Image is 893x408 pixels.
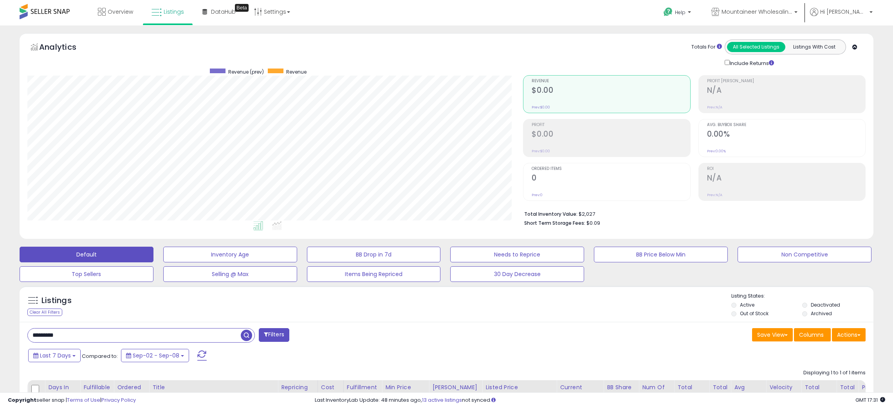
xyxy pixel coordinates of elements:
[524,209,860,218] li: $2,027
[152,383,274,392] div: Title
[485,383,553,392] div: Listed Price
[805,383,833,400] div: Total Profit
[794,328,831,341] button: Columns
[586,219,600,227] span: $0.09
[20,266,153,282] button: Top Sellers
[450,247,584,262] button: Needs to Reprice
[432,383,479,392] div: [PERSON_NAME]
[734,383,763,408] div: Avg Selling Price
[811,310,832,317] label: Archived
[719,58,783,67] div: Include Returns
[82,352,118,360] span: Compared to:
[532,86,690,96] h2: $0.00
[740,301,754,308] label: Active
[307,266,441,282] button: Items Being Repriced
[740,310,769,317] label: Out of Stock
[707,123,865,127] span: Avg. Buybox Share
[8,397,136,404] div: seller snap | |
[532,149,550,153] small: Prev: $0.00
[20,247,153,262] button: Default
[532,193,543,197] small: Prev: 0
[133,352,179,359] span: Sep-02 - Sep-08
[810,8,873,25] a: Hi [PERSON_NAME]
[163,247,297,262] button: Inventory Age
[713,383,727,408] div: Total Rev. Diff.
[315,397,885,404] div: Last InventoryLab Update: 48 minutes ago, not synced.
[286,69,307,75] span: Revenue
[228,69,264,75] span: Revenue (prev)
[321,383,340,392] div: Cost
[8,396,36,404] strong: Copyright
[48,383,77,400] div: Days In Stock
[385,383,426,392] div: Min Price
[281,383,314,392] div: Repricing
[259,328,289,342] button: Filters
[532,167,690,171] span: Ordered Items
[532,79,690,83] span: Revenue
[691,43,722,51] div: Totals For
[532,123,690,127] span: Profit
[707,173,865,184] h2: N/A
[803,369,866,377] div: Displaying 1 to 1 of 1 items
[532,130,690,140] h2: $0.00
[108,8,133,16] span: Overview
[532,173,690,184] h2: 0
[820,8,867,16] span: Hi [PERSON_NAME]
[731,292,873,300] p: Listing States:
[27,309,62,316] div: Clear All Filters
[163,266,297,282] button: Selling @ Max
[811,301,840,308] label: Deactivated
[855,396,885,404] span: 2025-09-16 17:31 GMT
[707,193,722,197] small: Prev: N/A
[707,167,865,171] span: ROI
[594,247,728,262] button: BB Price Below Min
[707,130,865,140] h2: 0.00%
[677,383,706,400] div: Total Rev.
[727,42,785,52] button: All Selected Listings
[752,328,793,341] button: Save View
[235,4,249,12] div: Tooltip anchor
[738,247,871,262] button: Non Competitive
[532,105,550,110] small: Prev: $0.00
[40,352,71,359] span: Last 7 Days
[121,349,189,362] button: Sep-02 - Sep-08
[707,79,865,83] span: Profit [PERSON_NAME]
[39,42,92,54] h5: Analytics
[707,149,726,153] small: Prev: 0.00%
[524,211,577,217] b: Total Inventory Value:
[83,383,110,400] div: Fulfillable Quantity
[840,383,855,408] div: Total Profit Diff.
[524,220,585,226] b: Short Term Storage Fees:
[164,8,184,16] span: Listings
[675,9,686,16] span: Help
[607,383,635,400] div: BB Share 24h.
[642,383,671,400] div: Num of Comp.
[101,396,136,404] a: Privacy Policy
[832,328,866,341] button: Actions
[422,396,462,404] a: 13 active listings
[67,396,100,404] a: Terms of Use
[707,105,722,110] small: Prev: N/A
[117,383,146,400] div: Ordered Items
[722,8,792,16] span: Mountaineer Wholesaling
[785,42,843,52] button: Listings With Cost
[41,295,72,306] h5: Listings
[707,86,865,96] h2: N/A
[307,247,441,262] button: BB Drop in 7d
[663,7,673,17] i: Get Help
[347,383,379,392] div: Fulfillment
[769,383,798,392] div: Velocity
[799,331,824,339] span: Columns
[657,1,699,25] a: Help
[211,8,236,16] span: DataHub
[450,266,584,282] button: 30 Day Decrease
[560,383,600,400] div: Current Buybox Price
[28,349,81,362] button: Last 7 Days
